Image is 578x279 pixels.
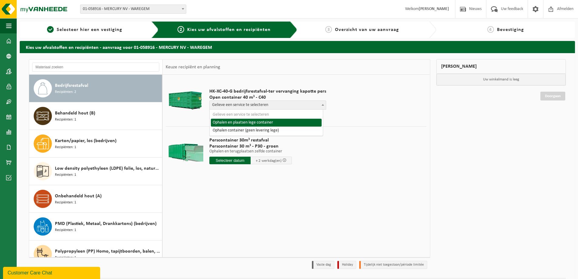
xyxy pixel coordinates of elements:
span: Gelieve een service te selecteren [209,100,326,110]
input: Selecteer datum [209,157,251,164]
a: 1Selecteer hier een vestiging [23,26,147,33]
span: + 2 werkdag(en) [256,159,282,163]
button: Bedrijfsrestafval Recipiënten: 2 [29,75,162,102]
a: Doorgaan [540,92,565,100]
p: Ophalen en terugplaatsen zelfde container [209,149,292,154]
span: Bedrijfsrestafval [55,82,88,89]
strong: [PERSON_NAME] [419,7,449,11]
span: Recipiënten: 2 [55,89,76,95]
span: HK-XC-40-G bedrijfsrestafval-ter vervanging kapotte pers [209,88,326,94]
span: 4 [487,26,494,33]
span: Recipiënten: 1 [55,255,76,261]
button: Polypropyleen (PP) Homo, tapijtboorden, balen, D, bont Recipiënten: 1 [29,240,162,268]
span: 3 [325,26,332,33]
span: Recipiënten: 1 [55,200,76,206]
span: Recipiënten: 1 [55,117,76,123]
span: Perscontainer 30m³ restafval [209,137,292,143]
button: Low density polyethyleen (LDPE) folie, los, naturel/gekleurd (80/20) Recipiënten: 1 [29,158,162,185]
button: Onbehandeld hout (A) Recipiënten: 1 [29,185,162,213]
span: Recipiënten: 1 [55,172,76,178]
button: PMD (Plastiek, Metaal, Drankkartons) (bedrijven) Recipiënten: 1 [29,213,162,240]
span: 01-058916 - MERCURY NV - WAREGEM [80,5,186,13]
span: 01-058916 - MERCURY NV - WAREGEM [80,5,186,14]
div: Keuze recipiënt en planning [163,60,223,75]
input: Materiaal zoeken [32,63,159,72]
li: Holiday [337,261,356,269]
span: PMD (Plastiek, Metaal, Drankkartons) (bedrijven) [55,220,157,227]
span: 1 [47,26,54,33]
li: Gelieve een service te selecteren [211,111,322,119]
li: Tijdelijk niet toegestaan/période limitée [359,261,427,269]
span: Overzicht van uw aanvraag [335,27,399,32]
div: [PERSON_NAME] [436,59,566,74]
iframe: chat widget [3,266,101,279]
span: Perscontainer 30 m³ - P30 - groen [209,143,292,149]
h2: Kies uw afvalstoffen en recipiënten - aanvraag voor 01-058916 - MERCURY NV - WAREGEM [20,41,575,53]
span: 2 [177,26,184,33]
li: Vaste dag [312,261,334,269]
span: Open container 40 m³ - C40 [209,94,326,100]
span: Kies uw afvalstoffen en recipiënten [187,27,271,32]
span: Selecteer hier een vestiging [57,27,122,32]
span: Low density polyethyleen (LDPE) folie, los, naturel/gekleurd (80/20) [55,165,161,172]
span: Onbehandeld hout (A) [55,192,102,200]
span: Bevestiging [497,27,524,32]
button: Behandeld hout (B) Recipiënten: 1 [29,102,162,130]
button: Karton/papier, los (bedrijven) Recipiënten: 1 [29,130,162,158]
span: Gelieve een service te selecteren [210,101,326,109]
span: Behandeld hout (B) [55,110,95,117]
span: Polypropyleen (PP) Homo, tapijtboorden, balen, D, bont [55,248,161,255]
span: Recipiënten: 1 [55,227,76,233]
span: Karton/papier, los (bedrijven) [55,137,117,145]
li: Ophalen container (geen levering lege) [211,127,322,134]
span: Recipiënten: 1 [55,145,76,150]
li: Ophalen en plaatsen lege container [211,119,322,127]
p: Uw winkelmand is leeg [437,74,566,85]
